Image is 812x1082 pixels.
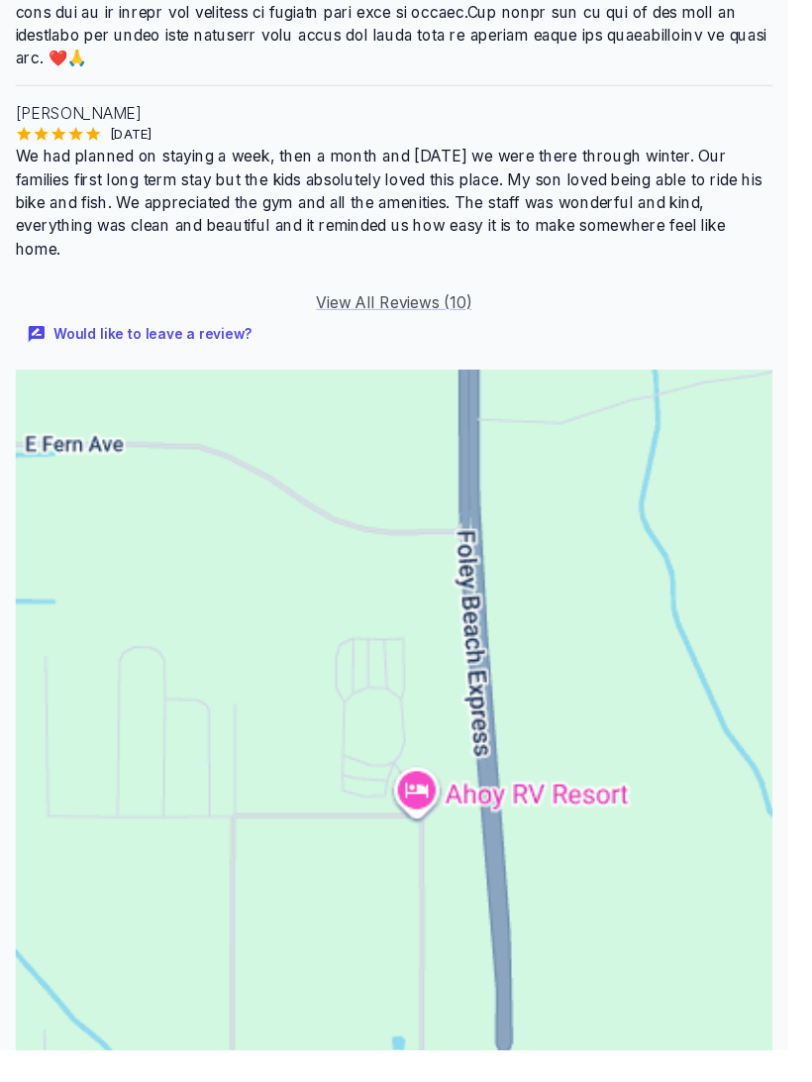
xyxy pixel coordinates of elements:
a: View All Reviews (10) [326,301,486,321]
p: We had planned on staying a week, then a month and [DATE] we were there through winter. Our famil... [16,149,796,268]
p: [PERSON_NAME] [16,104,796,128]
button: Would like to leave a review? [16,323,276,366]
span: [DATE] [105,128,165,148]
